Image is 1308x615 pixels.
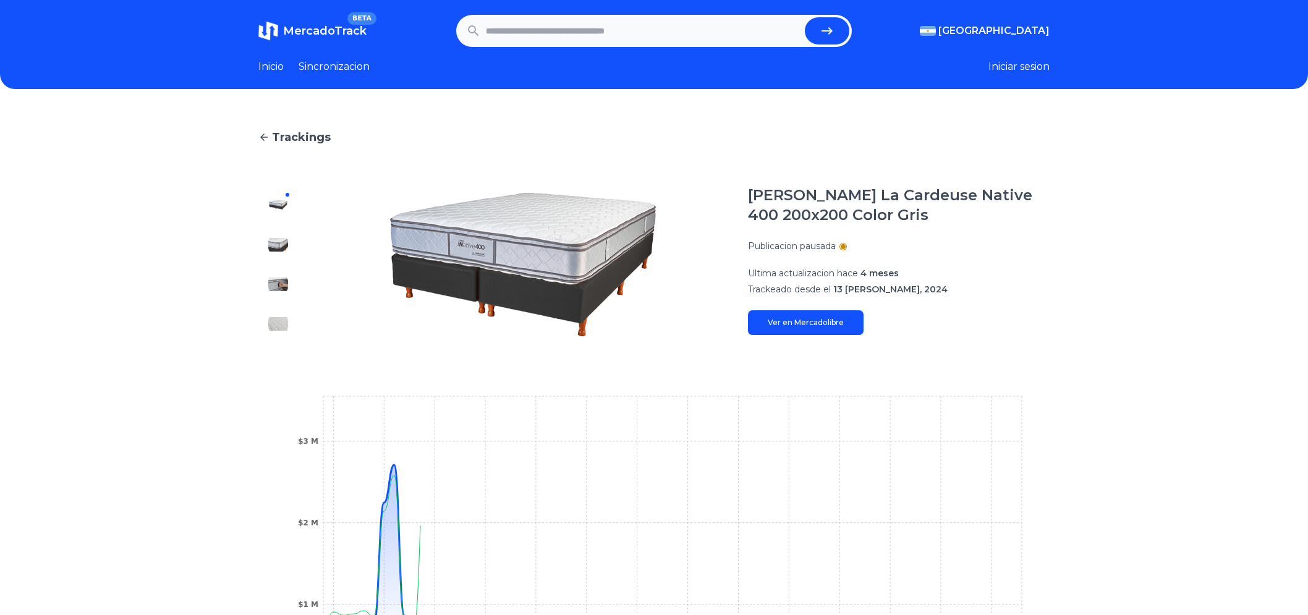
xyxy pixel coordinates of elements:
[272,129,331,146] span: Trackings
[833,284,948,295] span: 13 [PERSON_NAME], 2024
[258,21,278,41] img: MercadoTrack
[268,314,288,334] img: Sommier King La Cardeuse Native 400 200x200 Color Gris
[298,519,318,527] tspan: $2 M
[748,185,1050,225] h1: [PERSON_NAME] La Cardeuse Native 400 200x200 Color Gris
[298,600,318,609] tspan: $1 M
[920,26,936,36] img: Argentina
[938,23,1050,38] span: [GEOGRAPHIC_DATA]
[347,12,376,25] span: BETA
[258,59,284,74] a: Inicio
[920,23,1050,38] button: [GEOGRAPHIC_DATA]
[298,437,318,446] tspan: $3 M
[860,268,899,279] span: 4 meses
[748,310,864,335] a: Ver en Mercadolibre
[748,268,858,279] span: Ultima actualizacion hace
[988,59,1050,74] button: Iniciar sesion
[258,21,367,41] a: MercadoTrackBETA
[268,235,288,255] img: Sommier King La Cardeuse Native 400 200x200 Color Gris
[268,274,288,294] img: Sommier King La Cardeuse Native 400 200x200 Color Gris
[748,284,831,295] span: Trackeado desde el
[748,240,836,252] p: Publicacion pausada
[268,195,288,215] img: Sommier King La Cardeuse Native 400 200x200 Color Gris
[323,185,723,344] img: Sommier King La Cardeuse Native 400 200x200 Color Gris
[283,24,367,38] span: MercadoTrack
[258,129,1050,146] a: Trackings
[299,59,370,74] a: Sincronizacion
